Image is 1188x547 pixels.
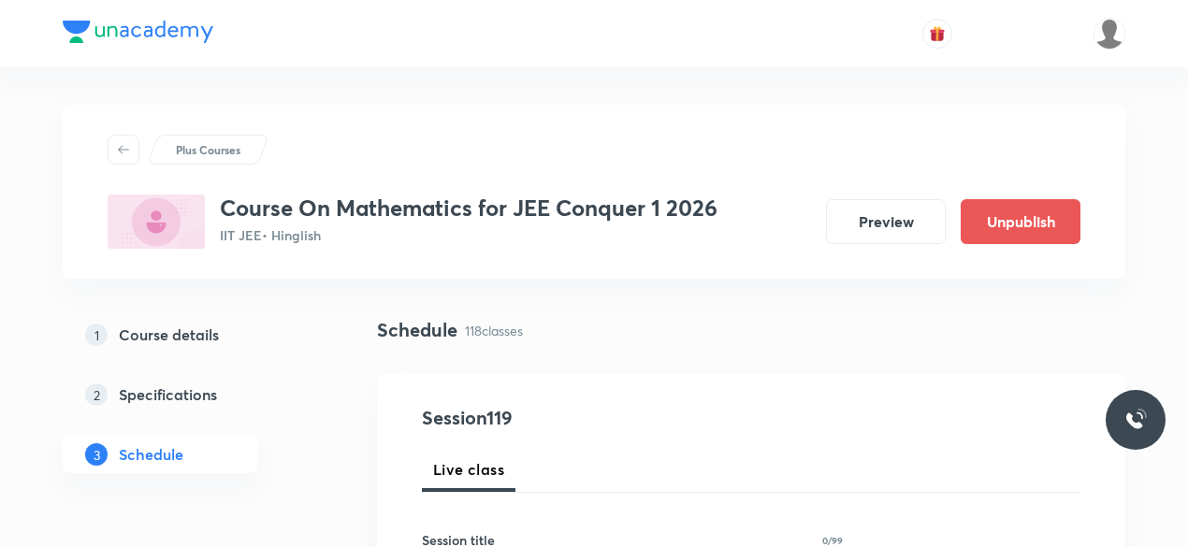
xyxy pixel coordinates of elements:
a: Company Logo [63,21,213,48]
img: Company Logo [63,21,213,43]
h5: Course details [119,324,219,346]
p: Plus Courses [176,141,240,158]
p: IIT JEE • Hinglish [220,225,717,245]
button: Unpublish [961,199,1080,244]
p: 118 classes [465,321,523,340]
a: 2Specifications [63,376,317,413]
p: 1 [85,324,108,346]
h3: Course On Mathematics for JEE Conquer 1 2026 [220,194,717,222]
a: 1Course details [63,316,317,353]
h4: Schedule [377,316,457,344]
img: avatar [929,25,946,42]
h5: Specifications [119,383,217,406]
span: Live class [433,458,504,481]
button: Preview [826,199,946,244]
button: avatar [922,19,952,49]
h5: Schedule [119,443,183,466]
img: 69328BEA-7306-4749-9D45-3FE06663CCFB_plus.png [108,194,205,249]
h4: Session 119 [422,404,763,432]
img: ttu [1124,409,1147,431]
p: 3 [85,443,108,466]
img: Arpita [1094,18,1125,50]
p: 0/99 [822,536,843,545]
p: 2 [85,383,108,406]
